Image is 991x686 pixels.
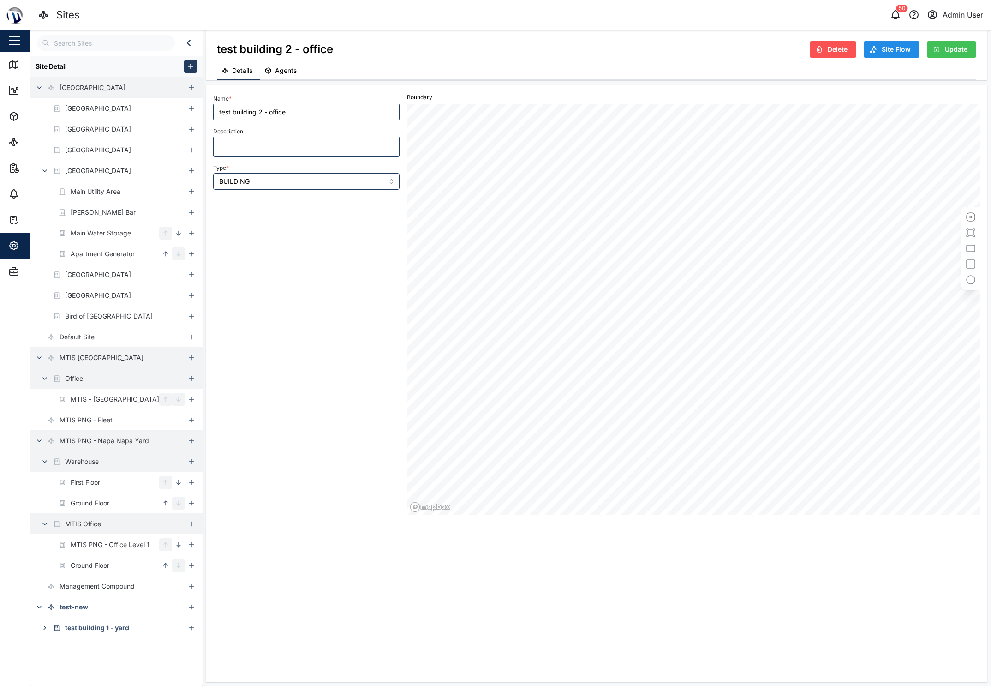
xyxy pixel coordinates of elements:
[213,96,232,102] label: Name
[65,166,131,176] div: [GEOGRAPHIC_DATA]
[65,270,131,280] div: [GEOGRAPHIC_DATA]
[65,457,99,467] div: Warehouse
[24,111,53,121] div: Assets
[71,249,135,259] div: Apartment Generator
[60,353,143,363] div: MTIS [GEOGRAPHIC_DATA]
[71,540,149,550] div: MTIS PNG - Office Level 1
[65,373,83,384] div: Office
[864,41,919,58] a: Site Flow
[5,5,25,25] img: Main Logo
[56,7,80,23] div: Sites
[71,207,136,217] div: [PERSON_NAME] Bar
[24,163,55,173] div: Reports
[65,145,131,155] div: [GEOGRAPHIC_DATA]
[71,498,109,508] div: Ground Floor
[24,215,49,225] div: Tasks
[60,436,149,446] div: MTIS PNG - Napa Napa Yard
[213,165,229,171] label: Type
[882,42,911,57] span: Site Flow
[71,394,159,404] div: MTIS - [GEOGRAPHIC_DATA]
[65,124,131,134] div: [GEOGRAPHIC_DATA]
[927,41,976,58] button: Update
[410,502,450,512] a: Mapbox logo
[213,173,400,190] input: Select a site type
[24,266,51,277] div: Admin
[24,189,53,199] div: Alarms
[36,61,173,72] div: Site Detail
[407,93,980,102] div: Boundary
[275,67,297,74] span: Agents
[37,35,175,51] input: Search Sites
[65,103,131,114] div: [GEOGRAPHIC_DATA]
[65,290,131,301] div: [GEOGRAPHIC_DATA]
[232,67,252,74] span: Details
[217,41,333,58] div: test building 2 - office
[810,41,856,58] button: Delete
[24,60,45,70] div: Map
[943,9,983,21] div: Admin User
[65,623,129,633] div: test building 1 - yard
[71,560,109,571] div: Ground Floor
[945,42,967,57] span: Update
[71,187,120,197] div: Main Utility Area
[60,332,95,342] div: Default Site
[60,602,88,612] div: test-new
[896,5,908,12] div: 50
[65,311,153,321] div: Bird of [GEOGRAPHIC_DATA]
[71,228,131,238] div: Main Water Storage
[71,477,100,487] div: First Floor
[60,83,125,93] div: [GEOGRAPHIC_DATA]
[407,104,980,516] canvas: Map
[60,581,135,591] div: Management Compound
[24,85,66,96] div: Dashboard
[828,42,848,57] span: Delete
[213,128,243,135] label: Description
[24,241,57,251] div: Settings
[65,519,101,529] div: MTIS Office
[60,415,113,425] div: MTIS PNG - Fleet
[24,137,46,147] div: Sites
[926,8,984,21] button: Admin User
